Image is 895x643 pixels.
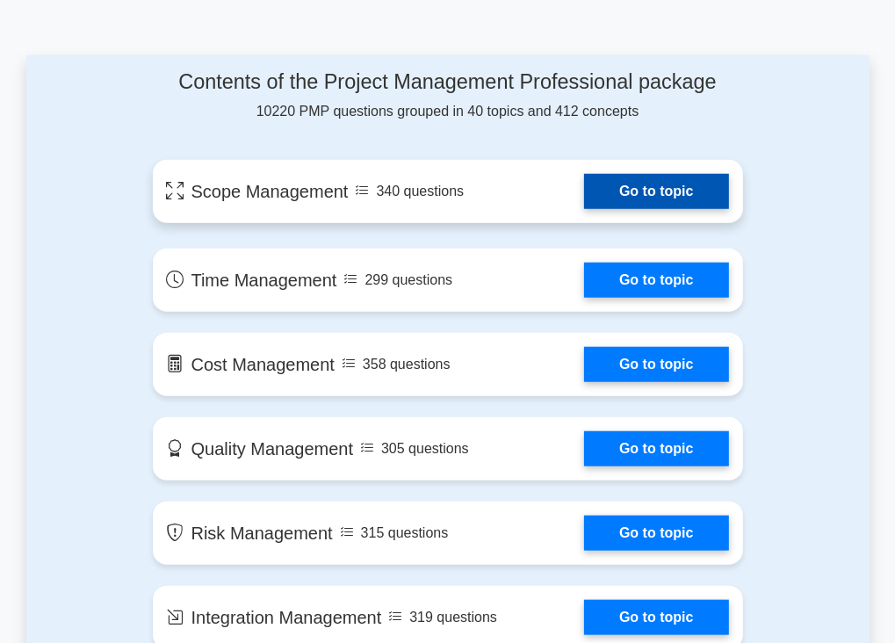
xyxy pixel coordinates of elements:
[584,516,728,551] a: Go to topic
[584,263,728,298] a: Go to topic
[584,431,728,466] a: Go to topic
[584,347,728,382] a: Go to topic
[584,600,728,635] a: Go to topic
[153,69,743,122] div: 10220 PMP questions grouped in 40 topics and 412 concepts
[584,174,728,209] a: Go to topic
[153,69,743,94] h4: Contents of the Project Management Professional package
